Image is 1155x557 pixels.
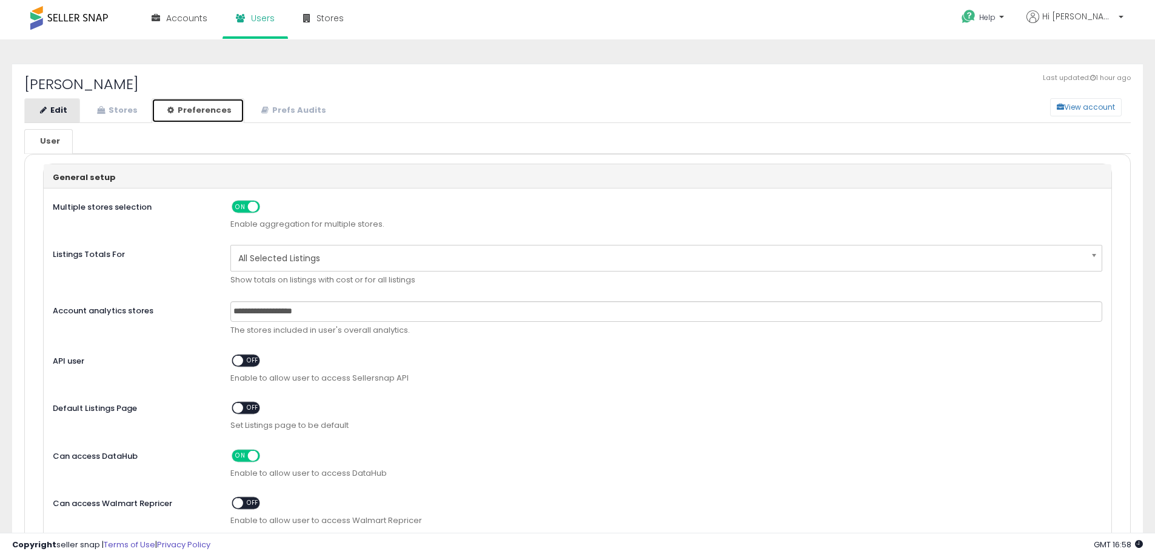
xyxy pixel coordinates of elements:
a: Prefs Audits [246,98,339,123]
a: Edit [24,98,80,123]
span: OFF [244,403,263,413]
h3: General setup [53,173,1102,182]
div: seller snap | | [12,539,210,551]
span: All Selected Listings [238,248,1079,268]
label: Can access DataHub [44,447,221,462]
a: Privacy Policy [157,539,210,550]
i: Get Help [961,9,976,24]
p: Show totals on listings with cost or for all listings [230,275,1102,286]
span: 2025-09-15 16:58 GMT [1094,539,1143,550]
span: OFF [258,450,278,461]
span: Last updated: 1 hour ago [1043,73,1131,83]
a: User [24,129,73,154]
span: Enable to allow user to access DataHub [230,468,1102,479]
span: Enable to allow user to access Walmart Repricer [230,515,1102,527]
p: The stores included in user's overall analytics. [230,325,1102,336]
button: View account [1050,98,1122,116]
span: Enable aggregation for multiple stores. [230,219,1102,230]
label: Can access Walmart Repricer [44,494,221,510]
span: Enable to allow user to access Sellersnap API [230,373,1102,384]
span: Users [251,12,275,24]
label: API user [44,352,221,367]
span: ON [233,450,249,461]
label: Listings Totals For [44,245,221,261]
span: ON [233,201,249,212]
a: Hi [PERSON_NAME] [1026,10,1123,38]
a: View account [1041,98,1059,116]
span: Stores [316,12,344,24]
a: Preferences [152,98,244,123]
label: Default Listings Page [44,399,221,415]
span: Set Listings page to be default [230,420,1102,432]
span: Accounts [166,12,207,24]
h2: [PERSON_NAME] [24,76,1131,92]
a: Stores [81,98,150,123]
label: Account analytics stores [44,301,221,317]
span: Help [979,12,996,22]
label: Multiple stores selection [44,198,221,213]
a: Terms of Use [104,539,155,550]
strong: Copyright [12,539,56,550]
span: OFF [244,498,263,509]
span: OFF [244,355,263,365]
span: OFF [258,201,278,212]
span: Hi [PERSON_NAME] [1042,10,1115,22]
